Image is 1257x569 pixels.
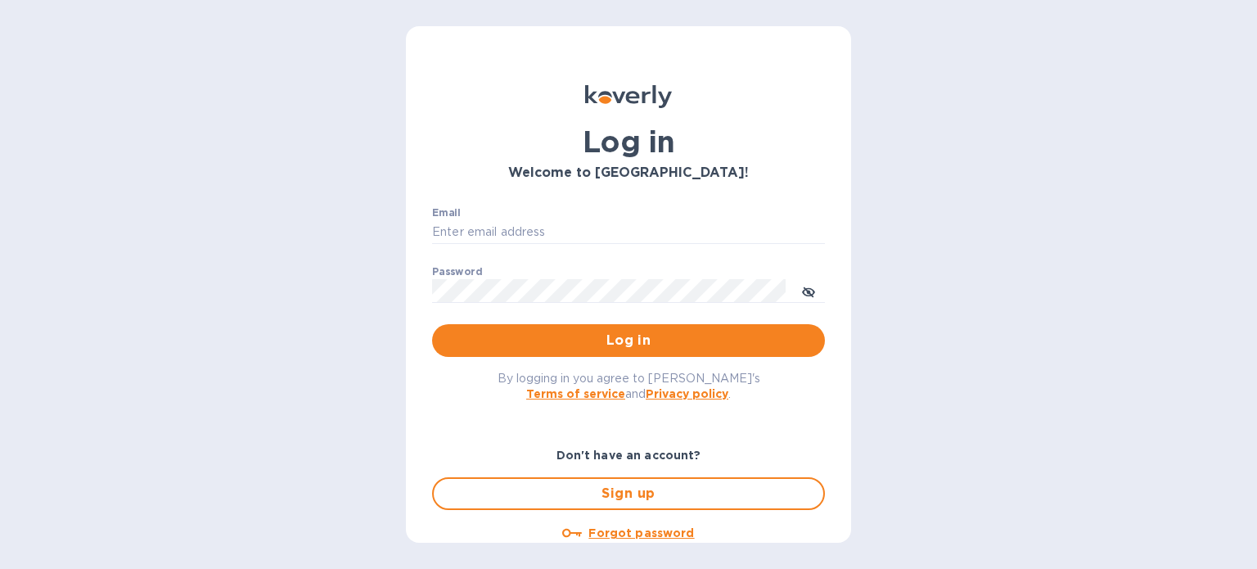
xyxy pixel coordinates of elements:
[432,220,825,245] input: Enter email address
[588,526,694,540] u: Forgot password
[432,165,825,181] h3: Welcome to [GEOGRAPHIC_DATA]!
[432,267,482,277] label: Password
[646,387,728,400] a: Privacy policy
[526,387,625,400] a: Terms of service
[585,85,672,108] img: Koverly
[447,484,810,504] span: Sign up
[432,208,461,218] label: Email
[432,324,825,357] button: Log in
[556,449,701,462] b: Don't have an account?
[792,274,825,307] button: toggle password visibility
[445,331,812,350] span: Log in
[498,372,760,400] span: By logging in you agree to [PERSON_NAME]'s and .
[432,477,825,510] button: Sign up
[432,124,825,159] h1: Log in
